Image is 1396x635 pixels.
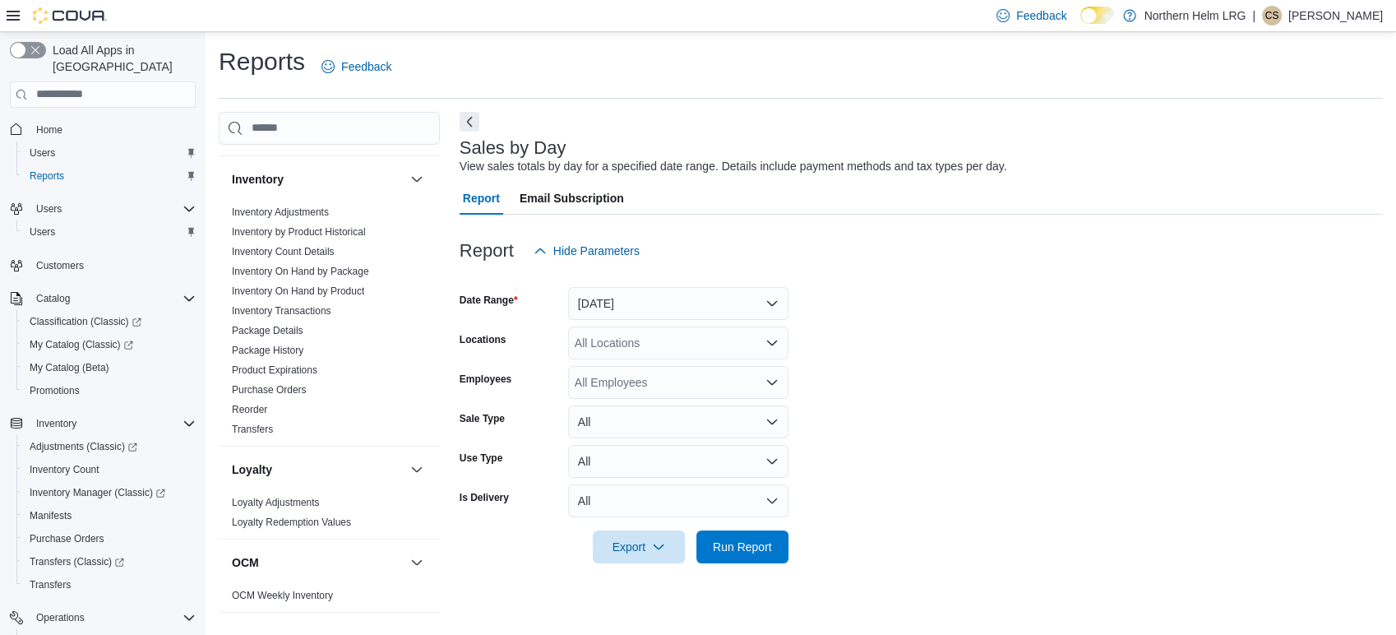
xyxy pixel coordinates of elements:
span: My Catalog (Beta) [23,358,196,378]
button: Home [3,118,202,141]
button: All [568,484,788,517]
span: Inventory [36,417,76,430]
a: Manifests [23,506,78,526]
span: Home [30,119,196,140]
a: My Catalog (Classic) [23,335,140,355]
button: [DATE] [568,287,788,320]
span: Purchase Orders [23,529,196,549]
span: Users [30,199,196,219]
a: Customers [30,256,90,276]
a: Reports [23,166,71,186]
span: Classification (Classic) [30,315,141,328]
a: Feedback [315,50,398,83]
span: Feedback [341,58,391,75]
button: Purchase Orders [16,527,202,550]
span: Email Subscription [520,182,624,215]
span: Inventory Count [23,460,196,480]
span: Product Expirations [232,364,317,377]
a: Loyalty Adjustments [232,497,320,508]
a: Purchase Orders [232,384,307,396]
span: Reports [30,169,64,183]
input: Dark Mode [1080,7,1115,24]
button: Operations [3,606,202,629]
span: My Catalog (Classic) [23,335,196,355]
a: Promotions [232,133,282,145]
span: Home [36,123,62,137]
span: Inventory [30,414,196,433]
button: Next [460,112,479,132]
button: Catalog [3,287,202,310]
span: Inventory Count [30,463,99,476]
button: Open list of options [765,376,779,389]
span: Package Details [232,324,303,337]
h3: Inventory [232,171,284,188]
label: Locations [460,333,506,346]
a: Adjustments (Classic) [23,437,144,457]
button: Export [593,531,685,563]
button: Inventory [232,171,404,188]
button: Promotions [16,379,202,402]
a: Inventory Count [23,460,106,480]
label: Employees [460,373,511,386]
span: Users [30,225,55,239]
span: Customers [30,255,196,276]
h1: Reports [219,45,305,78]
span: Inventory Manager (Classic) [30,486,165,499]
span: Loyalty Redemption Values [232,516,351,529]
span: OCM Weekly Inventory [232,589,333,602]
a: Users [23,143,62,163]
span: Reorder [232,403,267,416]
button: Customers [3,253,202,277]
p: [PERSON_NAME] [1288,6,1383,25]
span: Promotions [30,384,80,397]
button: OCM [232,554,404,571]
button: Operations [30,608,91,628]
div: Loyalty [219,493,440,539]
label: Is Delivery [460,491,509,504]
span: My Catalog (Beta) [30,361,109,374]
button: Inventory [30,414,83,433]
span: Customers [36,259,84,272]
p: | [1252,6,1255,25]
a: Product Expirations [232,364,317,376]
span: Users [23,143,196,163]
span: Classification (Classic) [23,312,196,331]
span: Adjustments (Classic) [30,440,137,453]
h3: Sales by Day [460,138,566,158]
button: Manifests [16,504,202,527]
span: Operations [36,611,85,624]
span: Purchase Orders [232,383,307,396]
button: Users [16,220,202,243]
button: All [568,445,788,478]
label: Sale Type [460,412,505,425]
a: Reorder [232,404,267,415]
a: Package History [232,345,303,356]
span: Promotions [23,381,196,401]
span: Inventory Manager (Classic) [23,483,196,503]
a: Classification (Classic) [16,310,202,333]
span: Package History [232,344,303,357]
button: Catalog [30,289,76,308]
span: Loyalty Adjustments [232,496,320,509]
img: Cova [33,7,107,24]
button: Users [16,141,202,165]
a: Inventory On Hand by Product [232,285,364,297]
span: Inventory by Product Historical [232,225,366,239]
span: Manifests [23,506,196,526]
span: Reports [23,166,196,186]
a: Inventory Manager (Classic) [23,483,172,503]
label: Date Range [460,294,518,307]
a: Inventory by Product Historical [232,226,366,238]
span: Inventory Adjustments [232,206,329,219]
button: All [568,406,788,438]
span: Users [36,202,62,216]
button: Loyalty [232,461,404,478]
div: Inventory [219,202,440,446]
a: Classification (Classic) [23,312,148,331]
button: Reports [16,165,202,188]
a: Transfers [23,575,77,595]
div: Catherine Steele [1262,6,1282,25]
a: Users [23,222,62,242]
label: Use Type [460,452,502,465]
span: Manifests [30,509,72,522]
